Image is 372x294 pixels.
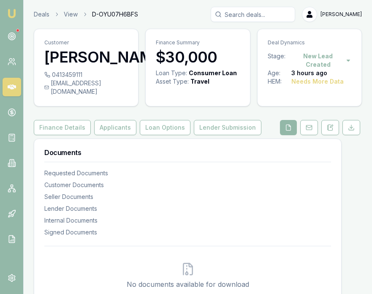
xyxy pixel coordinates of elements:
[268,52,291,69] div: Stage:
[44,193,331,201] div: Seller Documents
[291,52,351,69] button: New Lead Created
[156,49,239,65] h3: $30,000
[44,39,128,46] p: Customer
[156,69,187,77] div: Loan Type:
[44,169,331,177] div: Requested Documents
[92,10,138,19] span: D-OYU07H6BFS
[34,10,49,19] a: Deals
[64,10,78,19] a: View
[189,69,237,77] div: Consumer Loan
[44,149,331,156] h3: Documents
[51,279,324,289] p: No documents available for download
[44,49,128,65] h3: [PERSON_NAME]
[156,77,189,86] div: Asset Type :
[211,7,295,22] input: Search deals
[156,39,239,46] p: Finance Summary
[92,120,138,135] a: Applicants
[44,79,128,96] div: [EMAIL_ADDRESS][DOMAIN_NAME]
[94,120,136,135] button: Applicants
[44,71,128,79] div: 0413459111
[44,216,331,225] div: Internal Documents
[190,77,209,86] div: Travel
[291,69,327,77] div: 3 hours ago
[140,120,190,135] button: Loan Options
[138,120,192,135] a: Loan Options
[7,8,17,19] img: emu-icon-u.png
[192,120,263,135] a: Lender Submission
[34,120,91,135] button: Finance Details
[44,228,331,237] div: Signed Documents
[268,77,291,86] div: HEM:
[34,10,138,19] nav: breadcrumb
[291,77,344,86] div: Needs More Data
[268,39,351,46] p: Deal Dynamics
[44,204,331,213] div: Lender Documents
[44,181,331,189] div: Customer Documents
[268,69,291,77] div: Age:
[194,120,261,135] button: Lender Submission
[34,120,92,135] a: Finance Details
[320,11,362,18] span: [PERSON_NAME]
